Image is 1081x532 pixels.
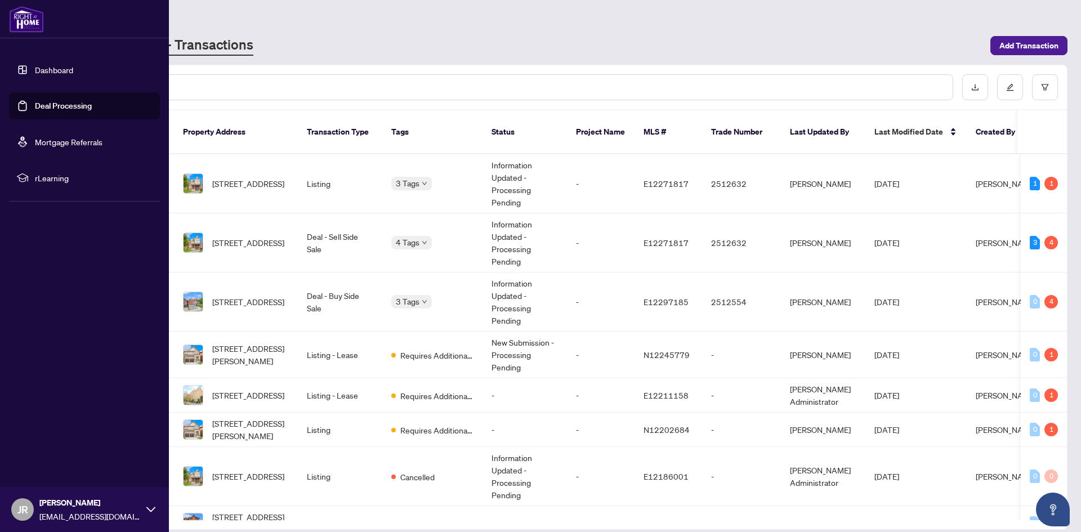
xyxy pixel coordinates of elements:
[702,378,781,413] td: -
[644,178,689,189] span: E12271817
[990,36,1067,55] button: Add Transaction
[184,467,203,486] img: thumbnail-img
[644,390,689,400] span: E12211158
[483,413,567,447] td: -
[400,424,474,436] span: Requires Additional Docs
[39,497,141,509] span: [PERSON_NAME]
[298,213,382,272] td: Deal - Sell Side Sale
[184,386,203,405] img: thumbnail-img
[212,236,284,249] span: [STREET_ADDRESS]
[1030,295,1040,309] div: 0
[976,518,1037,528] span: [PERSON_NAME]
[567,332,635,378] td: -
[781,272,865,332] td: [PERSON_NAME]
[874,297,899,307] span: [DATE]
[483,447,567,506] td: Information Updated - Processing Pending
[1044,470,1058,483] div: 0
[865,110,967,154] th: Last Modified Date
[644,297,689,307] span: E12297185
[976,238,1037,248] span: [PERSON_NAME]
[1041,83,1049,91] span: filter
[184,345,203,364] img: thumbnail-img
[1044,423,1058,436] div: 1
[976,178,1037,189] span: [PERSON_NAME]
[174,110,298,154] th: Property Address
[976,390,1037,400] span: [PERSON_NAME]
[567,413,635,447] td: -
[400,349,474,361] span: Requires Additional Docs
[39,510,141,522] span: [EMAIL_ADDRESS][DOMAIN_NAME]
[567,110,635,154] th: Project Name
[1044,348,1058,361] div: 1
[35,137,102,147] a: Mortgage Referrals
[781,154,865,213] td: [PERSON_NAME]
[184,233,203,252] img: thumbnail-img
[483,110,567,154] th: Status
[184,292,203,311] img: thumbnail-img
[35,101,92,111] a: Deal Processing
[971,83,979,91] span: download
[483,213,567,272] td: Information Updated - Processing Pending
[781,332,865,378] td: [PERSON_NAME]
[976,424,1037,435] span: [PERSON_NAME]
[567,378,635,413] td: -
[976,471,1037,481] span: [PERSON_NAME]
[35,172,152,184] span: rLearning
[781,110,865,154] th: Last Updated By
[483,272,567,332] td: Information Updated - Processing Pending
[184,420,203,439] img: thumbnail-img
[644,471,689,481] span: E12186001
[212,342,289,367] span: [STREET_ADDRESS][PERSON_NAME]
[1032,74,1058,100] button: filter
[184,174,203,193] img: thumbnail-img
[483,332,567,378] td: New Submission - Processing Pending
[874,471,899,481] span: [DATE]
[298,110,382,154] th: Transaction Type
[298,447,382,506] td: Listing
[1044,388,1058,402] div: 1
[1030,388,1040,402] div: 0
[298,272,382,332] td: Deal - Buy Side Sale
[1030,423,1040,436] div: 0
[874,350,899,360] span: [DATE]
[702,332,781,378] td: -
[422,181,427,186] span: down
[212,470,284,482] span: [STREET_ADDRESS]
[702,413,781,447] td: -
[396,295,419,308] span: 3 Tags
[1044,236,1058,249] div: 4
[483,378,567,413] td: -
[400,517,435,530] span: Cancelled
[702,213,781,272] td: 2512632
[702,110,781,154] th: Trade Number
[644,238,689,248] span: E12271817
[1030,516,1040,530] div: 0
[702,447,781,506] td: -
[781,378,865,413] td: [PERSON_NAME] Administrator
[874,390,899,400] span: [DATE]
[35,65,73,75] a: Dashboard
[567,154,635,213] td: -
[874,518,899,528] span: [DATE]
[874,424,899,435] span: [DATE]
[567,447,635,506] td: -
[702,154,781,213] td: 2512632
[212,389,284,401] span: [STREET_ADDRESS]
[400,471,435,483] span: Cancelled
[1030,236,1040,249] div: 3
[997,74,1023,100] button: edit
[1030,470,1040,483] div: 0
[212,177,284,190] span: [STREET_ADDRESS]
[567,213,635,272] td: -
[212,417,289,442] span: [STREET_ADDRESS][PERSON_NAME]
[298,332,382,378] td: Listing - Lease
[1044,177,1058,190] div: 1
[17,502,28,517] span: JR
[422,240,427,245] span: down
[298,413,382,447] td: Listing
[382,110,483,154] th: Tags
[567,272,635,332] td: -
[422,299,427,305] span: down
[781,447,865,506] td: [PERSON_NAME] Administrator
[976,350,1037,360] span: [PERSON_NAME]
